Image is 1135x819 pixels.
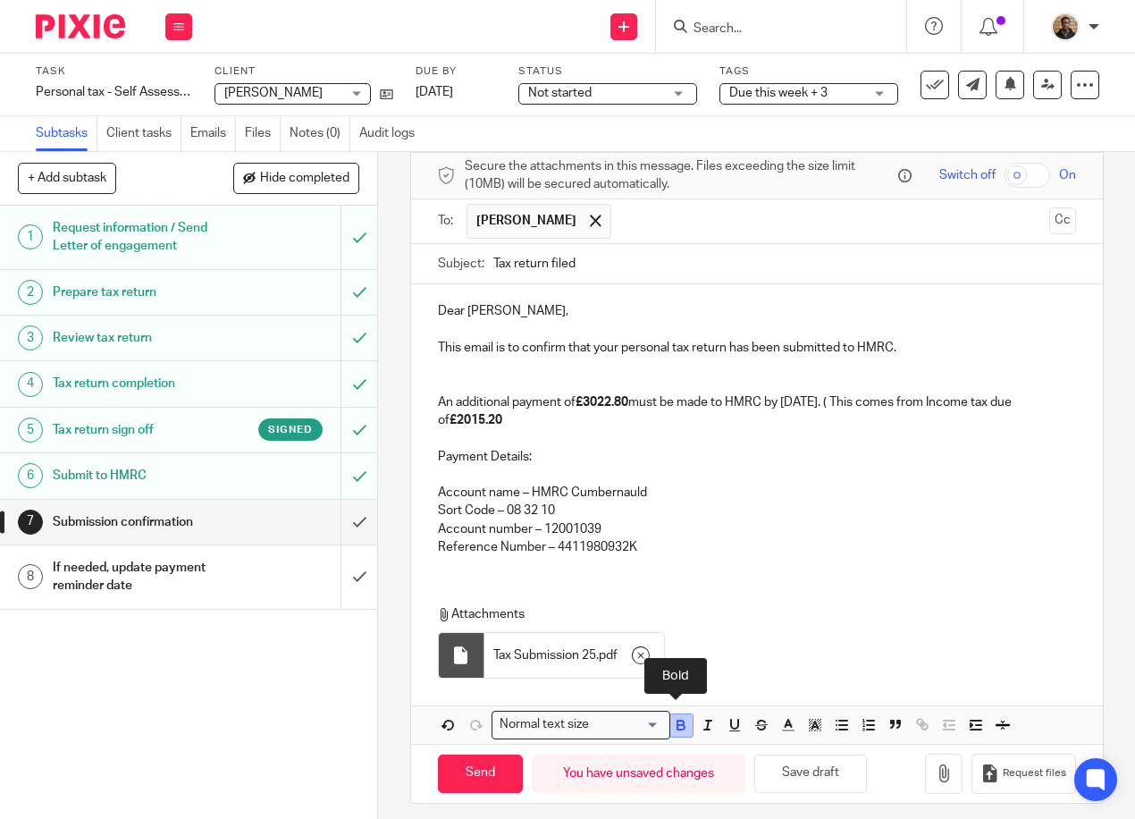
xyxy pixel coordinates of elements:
p: Account number – 12001039 [438,520,1076,538]
strong: £2015.20 [450,414,502,426]
h1: Submission confirmation [53,509,233,536]
span: Hide completed [260,172,349,186]
span: pdf [599,646,618,664]
h1: Submit to HMRC [53,462,233,489]
span: Request files [1003,766,1066,781]
div: 1 [18,224,43,249]
div: . [484,633,664,678]
div: 3 [18,325,43,350]
a: Notes (0) [290,116,350,151]
span: Not started [528,87,592,99]
strong: £3022.80 [576,396,628,409]
h1: If needed, update payment reminder date [53,554,233,600]
span: [PERSON_NAME] [224,87,323,99]
input: Search [692,21,853,38]
div: You have unsaved changes [532,755,745,793]
label: Status [518,64,697,79]
div: Personal tax - Self Assessment [36,83,192,101]
p: Dear [PERSON_NAME], [438,302,1076,320]
p: Payment Details: [438,448,1076,466]
span: Tax Submission 25 [493,646,596,664]
input: Send [438,755,523,793]
p: Attachments [438,605,1072,623]
button: Cc [1049,207,1076,234]
img: Pixie [36,14,125,38]
h1: Tax return completion [53,370,233,397]
img: WhatsApp%20Image%202025-04-23%20.jpg [1051,13,1080,41]
div: 2 [18,280,43,305]
a: Emails [190,116,236,151]
label: Tags [719,64,898,79]
p: Account name – HMRC Cumbernauld Sort Code – 08 32 10 [438,484,1076,520]
p: An additional payment of must be made to HMRC by [DATE]. ( This comes from Income tax due of [438,393,1076,430]
label: Subject: [438,255,484,273]
div: 6 [18,463,43,488]
button: + Add subtask [18,163,116,193]
button: Request files [971,754,1075,794]
p: This email is to confirm that your personal tax return has been submitted to HMRC. [438,339,1076,357]
div: 4 [18,372,43,397]
input: Search for option [595,715,660,734]
label: Client [214,64,393,79]
label: Due by [416,64,496,79]
p: Reference Number – 4411980932K [438,538,1076,556]
h1: Request information / Send Letter of engagement [53,215,233,260]
span: Signed [268,422,313,437]
span: Due this week + 3 [729,87,828,99]
button: Hide completed [233,163,359,193]
button: Save draft [754,755,867,793]
span: Switch off [939,166,996,184]
div: 8 [18,564,43,589]
span: Secure the attachments in this message. Files exceeding the size limit (10MB) will be secured aut... [465,157,895,194]
label: To: [438,212,458,230]
div: Search for option [492,711,670,739]
div: 7 [18,510,43,535]
span: [PERSON_NAME] [476,212,576,230]
a: Audit logs [359,116,424,151]
h1: Tax return sign off [53,417,233,443]
span: On [1059,166,1076,184]
span: Normal text size [496,715,593,734]
div: 5 [18,418,43,443]
a: Subtasks [36,116,97,151]
a: Files [245,116,281,151]
span: [DATE] [416,86,453,98]
a: Client tasks [106,116,181,151]
h1: Prepare tax return [53,279,233,306]
label: Task [36,64,192,79]
h1: Review tax return [53,325,233,351]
